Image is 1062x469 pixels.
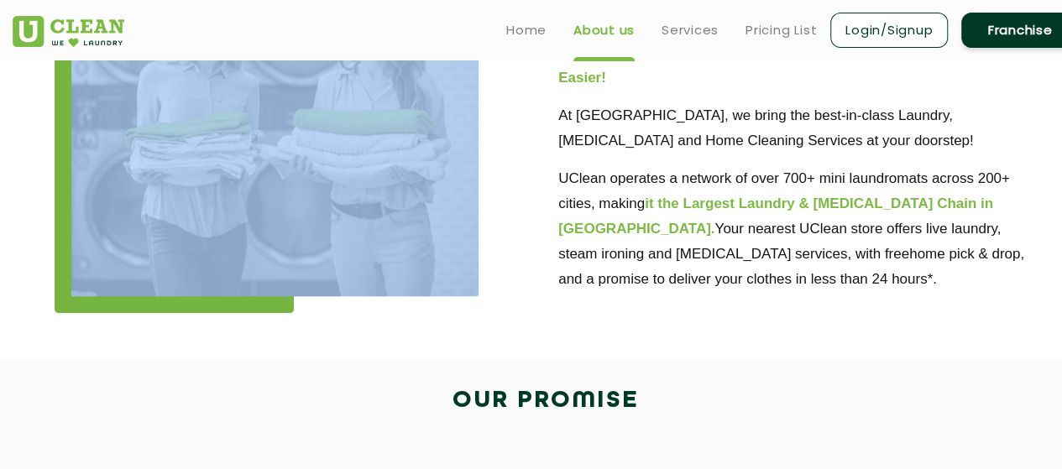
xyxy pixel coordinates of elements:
p: UClean operates a network of over 700+ mini laundromats across 200+ cities, making Your nearest U... [558,166,1037,292]
a: About us [573,20,635,40]
a: Services [662,20,719,40]
a: Home [506,20,547,40]
a: Login/Signup [830,13,948,48]
b: it the Largest Laundry & [MEDICAL_DATA] Chain in [GEOGRAPHIC_DATA]. [558,195,993,237]
img: UClean Laundry and Dry Cleaning [13,16,124,47]
p: At [GEOGRAPHIC_DATA], we bring the best-in-class Laundry, [MEDICAL_DATA] and Home Cleaning Servic... [558,103,1037,154]
a: Pricing List [745,20,817,40]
